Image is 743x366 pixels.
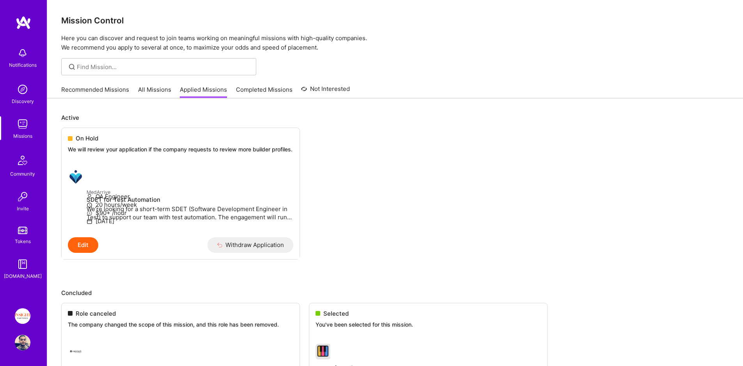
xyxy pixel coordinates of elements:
[15,82,30,97] img: discovery
[10,170,35,178] div: Community
[207,237,294,253] button: Withdraw Application
[236,85,293,98] a: Completed Missions
[77,63,250,71] input: overall type: UNKNOWN_TYPE server type: NO_SERVER_DATA heuristic type: UNKNOWN_TYPE label: Find M...
[67,62,76,71] i: icon SearchGrey
[15,335,30,350] img: User Avatar
[87,219,92,224] i: icon Calendar
[87,202,92,208] i: icon Clock
[13,335,32,350] a: User Avatar
[62,163,300,237] a: MedArrive company logoMedArriveSDET for Test AutomationWe’re looking for a short-term SDET (Softw...
[87,217,293,225] p: [DATE]
[15,237,31,245] div: Tokens
[87,210,92,216] i: icon MoneyGray
[17,204,29,213] div: Invite
[138,85,171,98] a: All Missions
[61,289,729,297] p: Concluded
[87,209,293,217] p: $90+ /hour
[18,227,27,234] img: tokens
[12,97,34,105] div: Discovery
[68,169,83,185] img: MedArrive company logo
[68,237,98,253] button: Edit
[61,114,729,122] p: Active
[9,61,37,69] div: Notifications
[76,134,98,142] span: On Hold
[15,256,30,272] img: guide book
[87,201,293,209] p: 20 hours/week
[4,272,42,280] div: [DOMAIN_NAME]
[87,194,92,200] i: icon Applicant
[301,84,350,98] a: Not Interested
[61,34,729,52] p: Here you can discover and request to join teams working on meaningful missions with high-quality ...
[15,308,30,324] img: Insight Partners: Data & AI - Sourcing
[15,116,30,132] img: teamwork
[13,308,32,324] a: Insight Partners: Data & AI - Sourcing
[61,85,129,98] a: Recommended Missions
[87,192,293,201] p: QA Engineer
[13,132,32,140] div: Missions
[16,16,31,30] img: logo
[15,45,30,61] img: bell
[61,16,729,25] h3: Mission Control
[180,85,227,98] a: Applied Missions
[13,151,32,170] img: Community
[68,146,293,153] p: We will review your application if the company requests to review more builder profiles.
[15,189,30,204] img: Invite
